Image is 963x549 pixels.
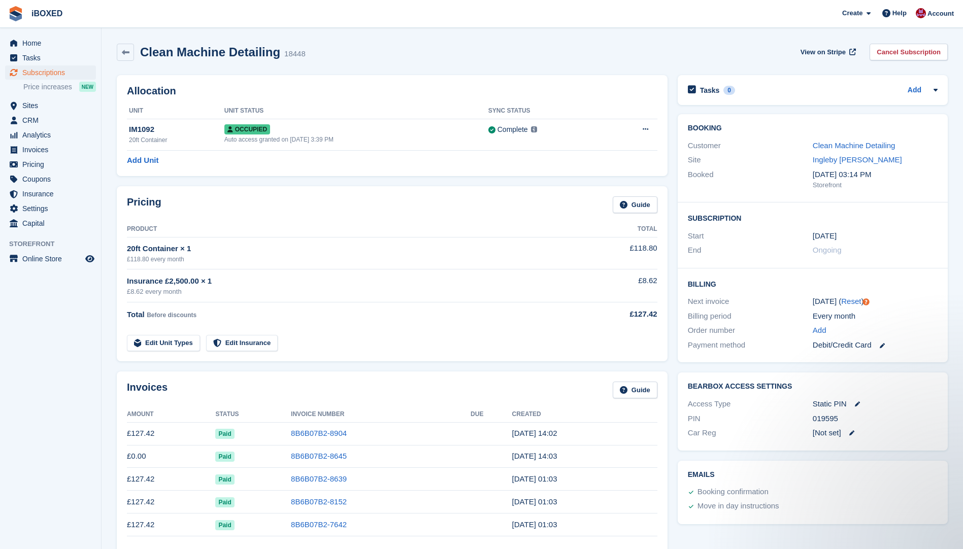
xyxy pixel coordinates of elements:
span: Storefront [9,239,101,249]
td: £118.80 [575,237,657,269]
a: 8B6B07B2-7642 [291,520,347,529]
span: Tasks [22,51,83,65]
h2: Booking [688,124,938,132]
a: menu [5,252,96,266]
a: 8B6B07B2-8639 [291,474,347,483]
span: Paid [215,429,234,439]
th: Created [512,406,657,423]
span: Price increases [23,82,72,92]
div: IM1092 [129,124,224,135]
a: menu [5,65,96,80]
time: 2025-07-12 00:03:28 UTC [512,520,557,529]
a: Add [908,85,921,96]
div: 20ft Container [129,135,224,145]
img: stora-icon-8386f47178a22dfd0bd8f6a31ec36ba5ce8667c1dd55bd0f319d3a0aa187defe.svg [8,6,23,21]
div: Billing period [688,311,813,322]
a: 8B6B07B2-8904 [291,429,347,437]
h2: Invoices [127,382,168,398]
span: Total [127,310,145,319]
span: Coupons [22,172,83,186]
th: Due [471,406,512,423]
a: Add [813,325,826,336]
div: Start [688,230,813,242]
a: menu [5,98,96,113]
div: 019595 [813,413,938,425]
td: £127.42 [127,513,215,536]
span: Settings [22,201,83,216]
img: Amanda Forder [916,8,926,18]
td: £127.42 [127,491,215,513]
span: Occupied [224,124,270,134]
a: menu [5,201,96,216]
td: £127.42 [127,422,215,445]
span: Insurance [22,187,83,201]
span: Sites [22,98,83,113]
a: menu [5,128,96,142]
a: 8B6B07B2-8645 [291,452,347,460]
a: View on Stripe [796,44,858,60]
div: [Not set] [813,427,938,439]
span: Paid [215,520,234,530]
span: Pricing [22,157,83,171]
div: [DATE] ( ) [813,296,938,307]
div: £127.42 [575,308,657,320]
div: Debit/Credit Card [813,339,938,351]
span: Paid [215,497,234,507]
time: 2025-08-12 00:03:23 UTC [512,497,557,506]
a: Price increases NEW [23,81,96,92]
a: 8B6B07B2-8152 [291,497,347,506]
th: Invoice Number [291,406,471,423]
span: Paid [215,452,234,462]
div: NEW [79,82,96,92]
div: Static PIN [813,398,938,410]
div: Customer [688,140,813,152]
h2: Emails [688,471,938,479]
span: CRM [22,113,83,127]
th: Unit [127,103,224,119]
div: PIN [688,413,813,425]
a: Add Unit [127,155,158,166]
div: End [688,245,813,256]
a: Clean Machine Detailing [813,141,895,150]
span: View on Stripe [801,47,846,57]
a: Edit Unit Types [127,335,200,352]
h2: Tasks [700,86,720,95]
span: Account [927,9,954,19]
th: Status [215,406,291,423]
div: Storefront [813,180,938,190]
div: [DATE] 03:14 PM [813,169,938,181]
a: Reset [841,297,861,305]
img: icon-info-grey-7440780725fd019a000dd9b08b2336e03edf1995a4989e88bcd33f0948082b44.svg [531,126,537,132]
span: Online Store [22,252,83,266]
h2: BearBox Access Settings [688,383,938,391]
a: menu [5,187,96,201]
a: Guide [613,196,657,213]
a: menu [5,36,96,50]
div: Booking confirmation [698,486,769,498]
div: Auto access granted on [DATE] 3:39 PM [224,135,488,144]
span: Capital [22,216,83,230]
span: Analytics [22,128,83,142]
th: Product [127,221,575,237]
span: Invoices [22,143,83,157]
div: Next invoice [688,296,813,307]
div: Move in day instructions [698,500,779,512]
a: menu [5,172,96,186]
time: 2023-05-12 00:00:00 UTC [813,230,837,242]
td: £8.62 [575,269,657,302]
h2: Clean Machine Detailing [140,45,280,59]
th: Sync Status [488,103,606,119]
div: Insurance £2,500.00 × 1 [127,276,575,287]
a: menu [5,113,96,127]
span: Home [22,36,83,50]
div: £118.80 every month [127,255,575,264]
time: 2025-09-12 00:03:23 UTC [512,474,557,483]
div: Tooltip anchor [861,297,871,306]
div: Booked [688,169,813,190]
a: menu [5,143,96,157]
a: Edit Insurance [206,335,278,352]
div: Access Type [688,398,813,410]
a: Preview store [84,253,96,265]
time: 2025-09-12 13:03:22 UTC [512,452,557,460]
a: iBOXED [27,5,67,22]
